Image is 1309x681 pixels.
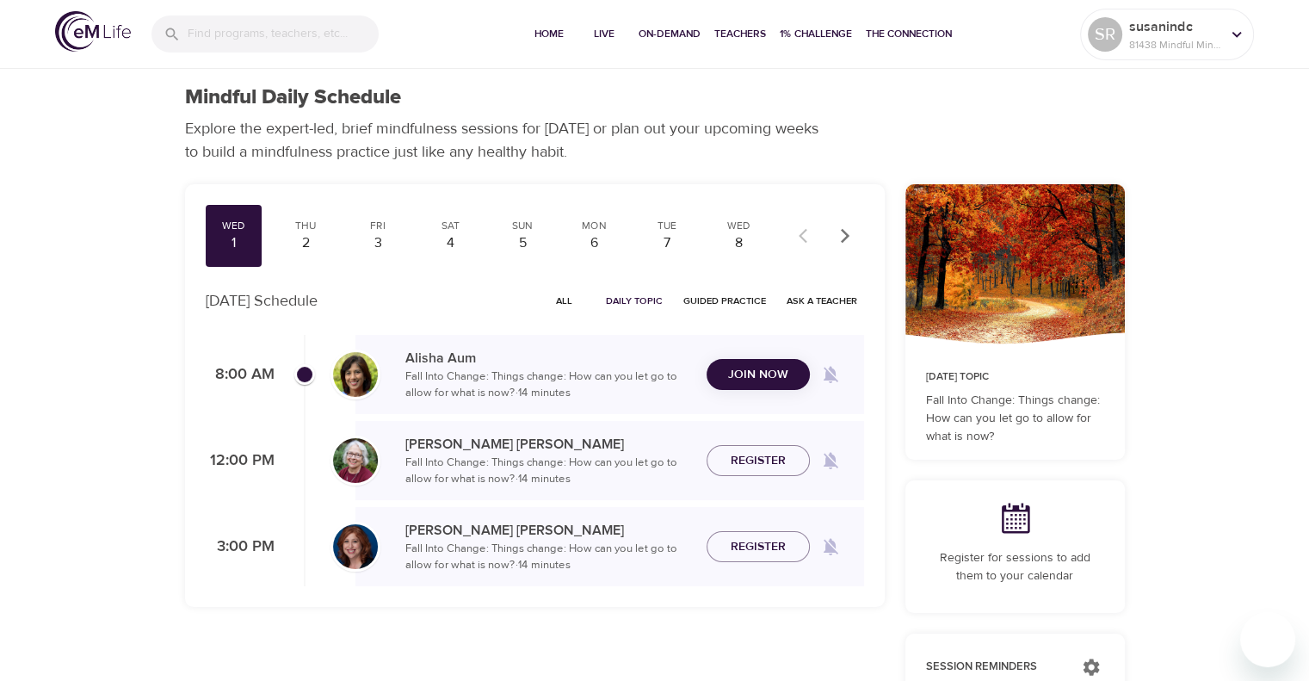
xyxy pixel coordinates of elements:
span: All [544,293,585,309]
span: Teachers [714,25,766,43]
span: Register [731,450,786,472]
span: Register [731,536,786,558]
span: Daily Topic [606,293,663,309]
p: 3:00 PM [206,536,275,559]
span: Remind me when a class goes live every Wednesday at 8:00 AM [810,354,851,395]
span: Remind me when a class goes live every Wednesday at 3:00 PM [810,526,851,567]
p: 81438 Mindful Minutes [1129,37,1220,53]
span: Live [583,25,625,43]
button: Ask a Teacher [780,288,864,314]
button: Register [707,531,810,563]
div: Wed [213,219,256,233]
div: 1 [213,233,256,253]
img: Elaine_Smookler-min.jpg [333,524,378,569]
h1: Mindful Daily Schedule [185,85,401,110]
div: 7 [645,233,688,253]
span: On-Demand [639,25,701,43]
span: 1% Challenge [780,25,852,43]
p: [PERSON_NAME] [PERSON_NAME] [405,520,693,541]
button: Join Now [707,359,810,391]
img: logo [55,11,131,52]
div: SR [1088,17,1122,52]
p: Fall Into Change: Things change: How can you let go to allow for what is now? · 14 minutes [405,455,693,488]
p: susanindc [1129,16,1220,37]
p: Explore the expert-led, brief mindfulness sessions for [DATE] or plan out your upcoming weeks to ... [185,117,830,164]
p: Session Reminders [926,659,1065,676]
div: 5 [501,233,544,253]
p: Register for sessions to add them to your calendar [926,549,1104,585]
div: 6 [573,233,616,253]
span: The Connection [866,25,952,43]
iframe: Button to launch messaging window [1240,612,1295,667]
p: [PERSON_NAME] [PERSON_NAME] [405,434,693,455]
span: Guided Practice [683,293,766,309]
p: [DATE] Schedule [206,289,318,313]
button: Register [707,445,810,477]
div: Thu [284,219,327,233]
p: [DATE] Topic [926,369,1104,385]
div: 8 [718,233,761,253]
div: Sun [501,219,544,233]
div: Wed [718,219,761,233]
span: Home [528,25,570,43]
img: Alisha%20Aum%208-9-21.jpg [333,352,378,397]
div: Tue [645,219,688,233]
div: Fri [356,219,399,233]
div: Mon [573,219,616,233]
div: 4 [429,233,472,253]
p: Fall Into Change: Things change: How can you let go to allow for what is now? · 14 minutes [405,541,693,574]
button: Daily Topic [599,288,670,314]
p: Fall Into Change: Things change: How can you let go to allow for what is now? · 14 minutes [405,368,693,402]
img: Bernice_Moore_min.jpg [333,438,378,483]
p: Alisha Aum [405,348,693,368]
p: 8:00 AM [206,363,275,387]
input: Find programs, teachers, etc... [188,15,379,53]
div: Sat [429,219,472,233]
p: Fall Into Change: Things change: How can you let go to allow for what is now? [926,392,1104,446]
button: Guided Practice [676,288,773,314]
div: 2 [284,233,327,253]
p: 12:00 PM [206,449,275,473]
span: Remind me when a class goes live every Wednesday at 12:00 PM [810,440,851,481]
div: 3 [356,233,399,253]
span: Join Now [728,364,788,386]
span: Ask a Teacher [787,293,857,309]
button: All [537,288,592,314]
